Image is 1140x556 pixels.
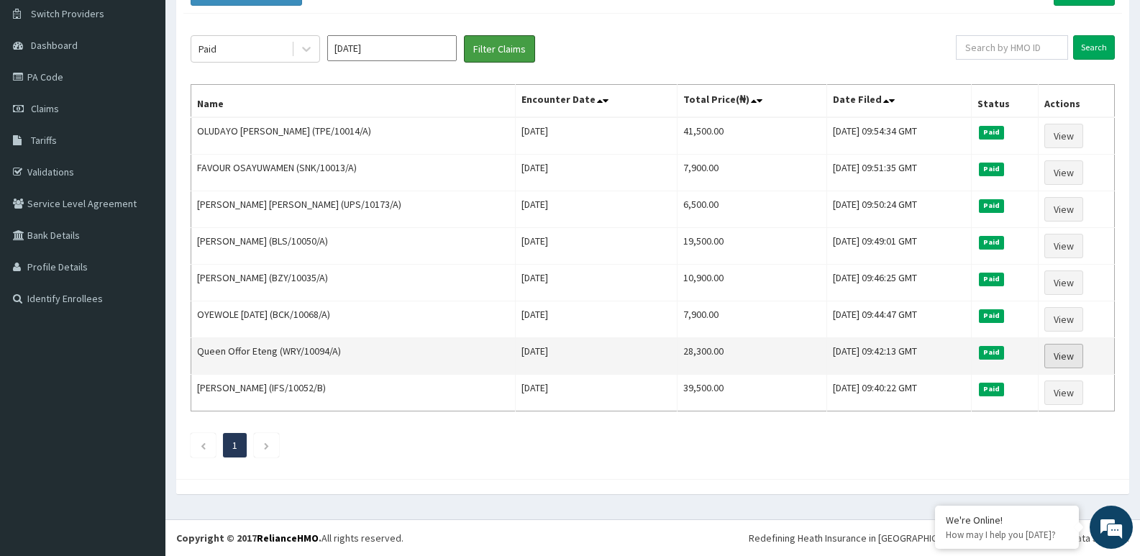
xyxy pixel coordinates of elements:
th: Actions [1038,85,1114,118]
th: Encounter Date [515,85,677,118]
td: [DATE] [515,301,677,338]
td: OLUDAYO [PERSON_NAME] (TPE/10014/A) [191,117,516,155]
span: Paid [979,383,1005,396]
td: 6,500.00 [677,191,826,228]
span: Paid [979,163,1005,176]
td: [PERSON_NAME] (BLS/10050/A) [191,228,516,265]
span: Switch Providers [31,7,104,20]
a: View [1044,234,1083,258]
td: [DATE] [515,117,677,155]
a: Page 1 is your current page [232,439,237,452]
td: 41,500.00 [677,117,826,155]
td: [DATE] [515,375,677,411]
div: Redefining Heath Insurance in [GEOGRAPHIC_DATA] using Telemedicine and Data Science! [749,531,1129,545]
td: [DATE] 09:51:35 GMT [826,155,971,191]
td: [PERSON_NAME] [PERSON_NAME] (UPS/10173/A) [191,191,516,228]
a: Previous page [200,439,206,452]
th: Date Filed [826,85,971,118]
input: Search [1073,35,1115,60]
input: Select Month and Year [327,35,457,61]
span: Claims [31,102,59,115]
div: Paid [199,42,216,56]
td: [DATE] [515,265,677,301]
td: [DATE] 09:50:24 GMT [826,191,971,228]
span: Paid [979,346,1005,359]
a: View [1044,270,1083,295]
td: [PERSON_NAME] (IFS/10052/B) [191,375,516,411]
div: Chat with us now [75,81,242,99]
th: Status [971,85,1038,118]
input: Search by HMO ID [956,35,1068,60]
textarea: Type your message and hit 'Enter' [7,393,274,443]
td: [DATE] 09:40:22 GMT [826,375,971,411]
td: OYEWOLE [DATE] (BCK/10068/A) [191,301,516,338]
div: Minimize live chat window [236,7,270,42]
td: [DATE] 09:54:34 GMT [826,117,971,155]
span: Dashboard [31,39,78,52]
span: Paid [979,273,1005,286]
td: [DATE] 09:46:25 GMT [826,265,971,301]
p: How may I help you today? [946,529,1068,541]
span: Paid [979,126,1005,139]
th: Name [191,85,516,118]
span: Paid [979,236,1005,249]
td: [PERSON_NAME] (BZY/10035/A) [191,265,516,301]
td: FAVOUR OSAYUWAMEN (SNK/10013/A) [191,155,516,191]
a: View [1044,344,1083,368]
td: 7,900.00 [677,301,826,338]
a: View [1044,160,1083,185]
footer: All rights reserved. [165,519,1140,556]
span: We're online! [83,181,199,327]
td: [DATE] 09:44:47 GMT [826,301,971,338]
span: Tariffs [31,134,57,147]
a: View [1044,124,1083,148]
td: 39,500.00 [677,375,826,411]
td: 19,500.00 [677,228,826,265]
td: [DATE] 09:49:01 GMT [826,228,971,265]
span: Paid [979,199,1005,212]
td: 28,300.00 [677,338,826,375]
a: View [1044,380,1083,405]
td: [DATE] 09:42:13 GMT [826,338,971,375]
a: View [1044,197,1083,222]
button: Filter Claims [464,35,535,63]
td: 10,900.00 [677,265,826,301]
th: Total Price(₦) [677,85,826,118]
a: View [1044,307,1083,332]
div: We're Online! [946,514,1068,527]
td: 7,900.00 [677,155,826,191]
strong: Copyright © 2017 . [176,532,322,544]
a: RelianceHMO [257,532,319,544]
span: Paid [979,309,1005,322]
img: d_794563401_company_1708531726252_794563401 [27,72,58,108]
td: [DATE] [515,338,677,375]
td: [DATE] [515,191,677,228]
td: Queen Offor Eteng (WRY/10094/A) [191,338,516,375]
td: [DATE] [515,228,677,265]
a: Next page [263,439,270,452]
td: [DATE] [515,155,677,191]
